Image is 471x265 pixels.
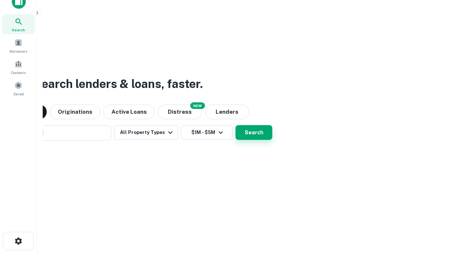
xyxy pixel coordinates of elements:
button: Search [235,125,272,140]
a: Contacts [2,57,35,77]
a: Borrowers [2,36,35,56]
iframe: Chat Widget [434,206,471,241]
button: Active Loans [103,105,155,119]
span: Contacts [11,70,26,75]
span: Search [12,27,25,33]
span: Saved [13,91,24,97]
button: Search distressed loans with lien and other non-mortgage details. [158,105,202,119]
button: Lenders [205,105,249,119]
span: Borrowers [10,48,27,54]
a: Saved [2,78,35,98]
button: All Property Types [114,125,178,140]
div: NEW [190,102,205,109]
a: Search [2,14,35,34]
h3: Search lenders & loans, faster. [33,75,203,93]
button: Originations [50,105,100,119]
button: $1M - $5M [181,125,233,140]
